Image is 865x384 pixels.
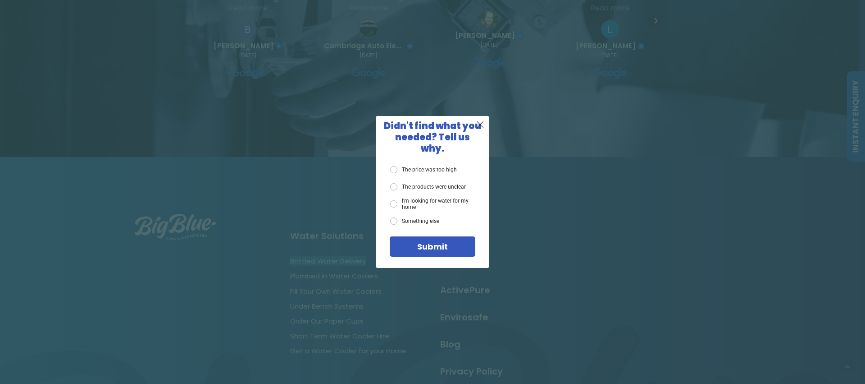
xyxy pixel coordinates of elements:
span: Didn't find what you needed? Tell us why. [384,120,481,155]
label: I'm looking for water for my home [390,198,475,211]
label: The price was too high [390,166,457,173]
span: Submit [417,241,448,252]
span: X [476,119,484,130]
label: Something else [390,217,439,225]
iframe: Chatbot [806,324,852,371]
label: The products were unclear [390,183,466,190]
